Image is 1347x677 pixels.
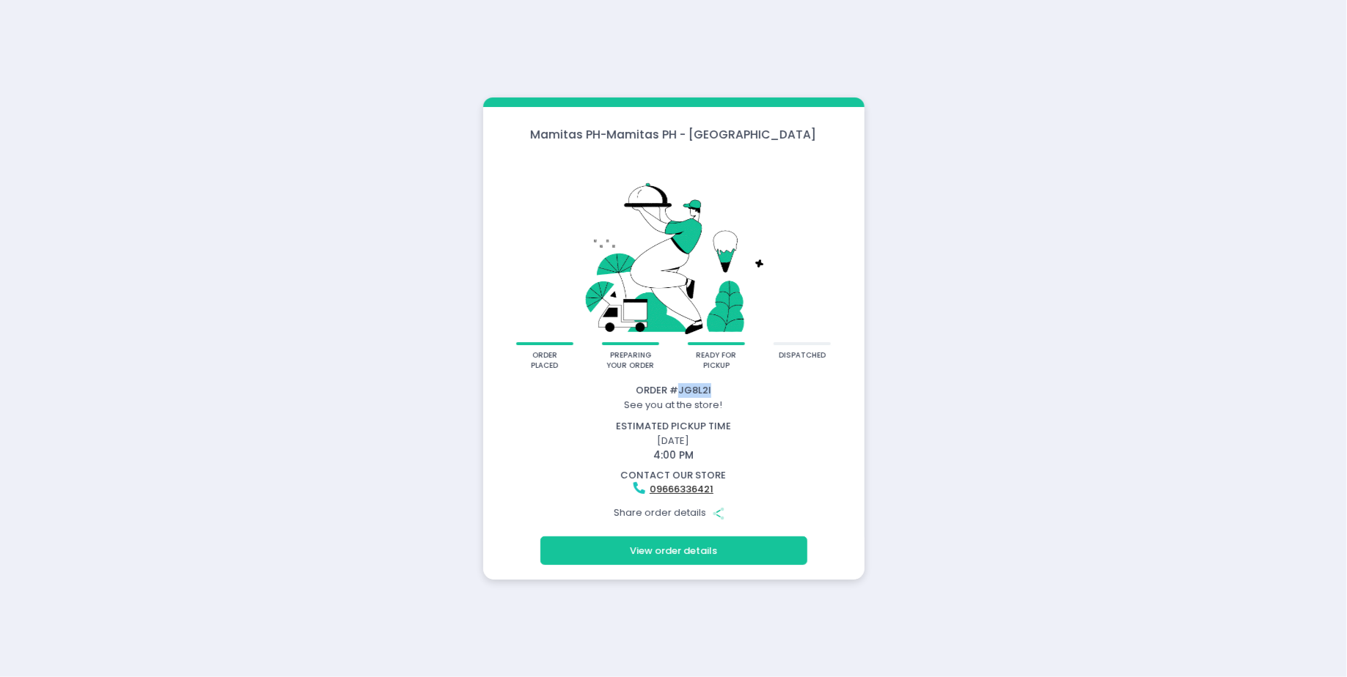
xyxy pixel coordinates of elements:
[485,499,862,527] div: Share order details
[540,536,807,564] button: View order details
[521,350,569,371] div: order placed
[607,350,655,371] div: preparing your order
[485,398,862,413] div: See you at the store!
[485,383,862,398] div: Order # JG8L2I
[650,482,713,496] a: 09666336421
[483,126,865,143] div: Mamitas PH - Mamitas PH - [GEOGRAPHIC_DATA]
[502,153,845,343] img: talkie
[653,448,694,462] span: 4:00 PM
[485,468,862,483] div: contact our store
[476,419,871,463] div: [DATE]
[693,350,741,371] div: ready for pickup
[779,350,826,361] div: dispatched
[485,419,862,434] div: estimated pickup time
